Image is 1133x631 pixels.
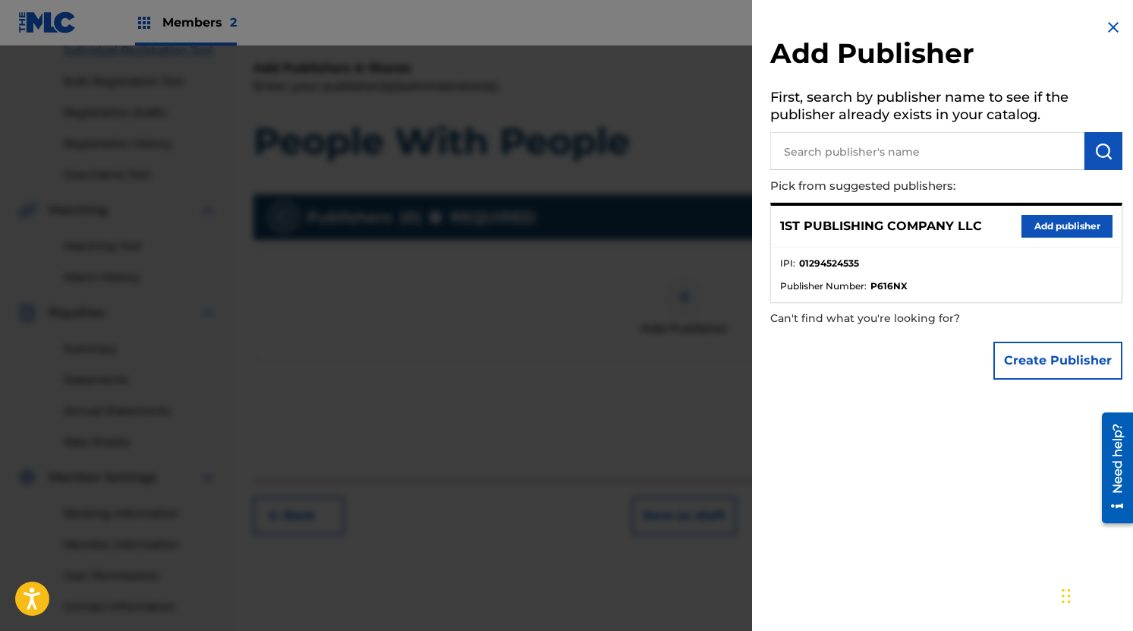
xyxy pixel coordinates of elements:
[1021,215,1113,238] button: Add publisher
[135,14,153,32] img: Top Rightsholders
[870,279,908,293] strong: P616NX
[162,14,237,31] span: Members
[770,132,1084,170] input: Search publisher's name
[230,15,237,30] span: 2
[1091,406,1133,528] iframe: Resource Center
[770,36,1122,75] h2: Add Publisher
[1057,558,1133,631] iframe: Chat Widget
[780,279,867,293] span: Publisher Number :
[993,342,1122,380] button: Create Publisher
[780,257,795,270] span: IPI :
[1062,573,1071,619] div: Drag
[799,257,859,270] strong: 01294524535
[770,170,1036,203] p: Pick from suggested publishers:
[770,84,1122,132] h5: First, search by publisher name to see if the publisher already exists in your catalog.
[780,217,982,235] p: 1ST PUBLISHING COMPANY LLC
[770,303,1036,334] p: Can't find what you're looking for?
[18,11,77,33] img: MLC Logo
[1094,142,1113,160] img: Search Works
